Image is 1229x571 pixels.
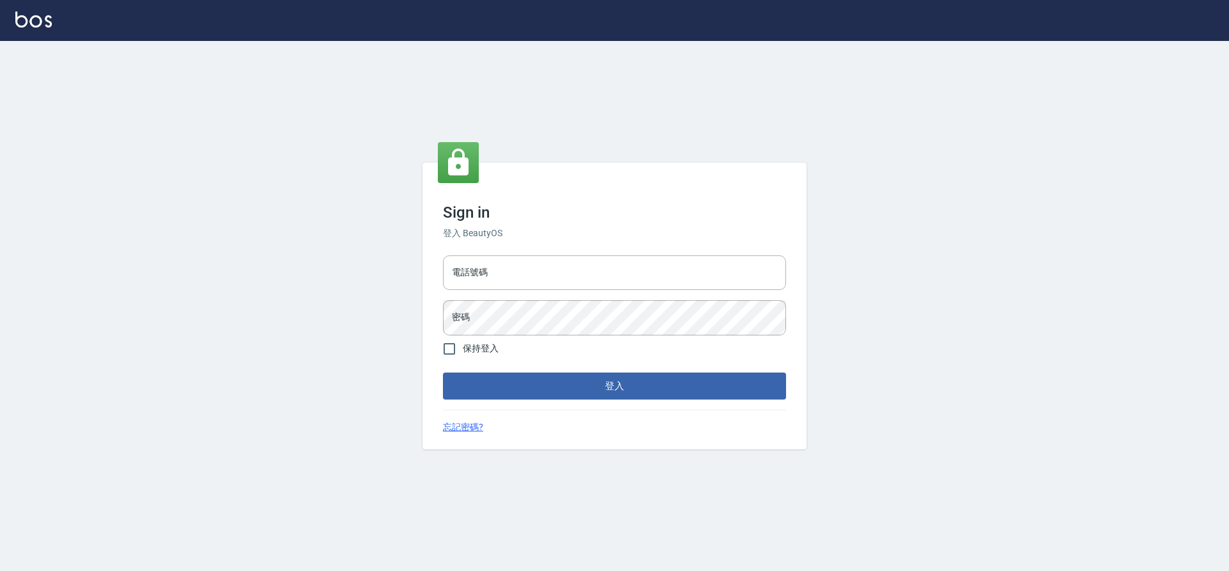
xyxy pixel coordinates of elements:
[443,204,786,221] h3: Sign in
[463,342,499,355] span: 保持登入
[15,12,52,28] img: Logo
[443,373,786,399] button: 登入
[443,227,786,240] h6: 登入 BeautyOS
[443,421,483,434] a: 忘記密碼?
